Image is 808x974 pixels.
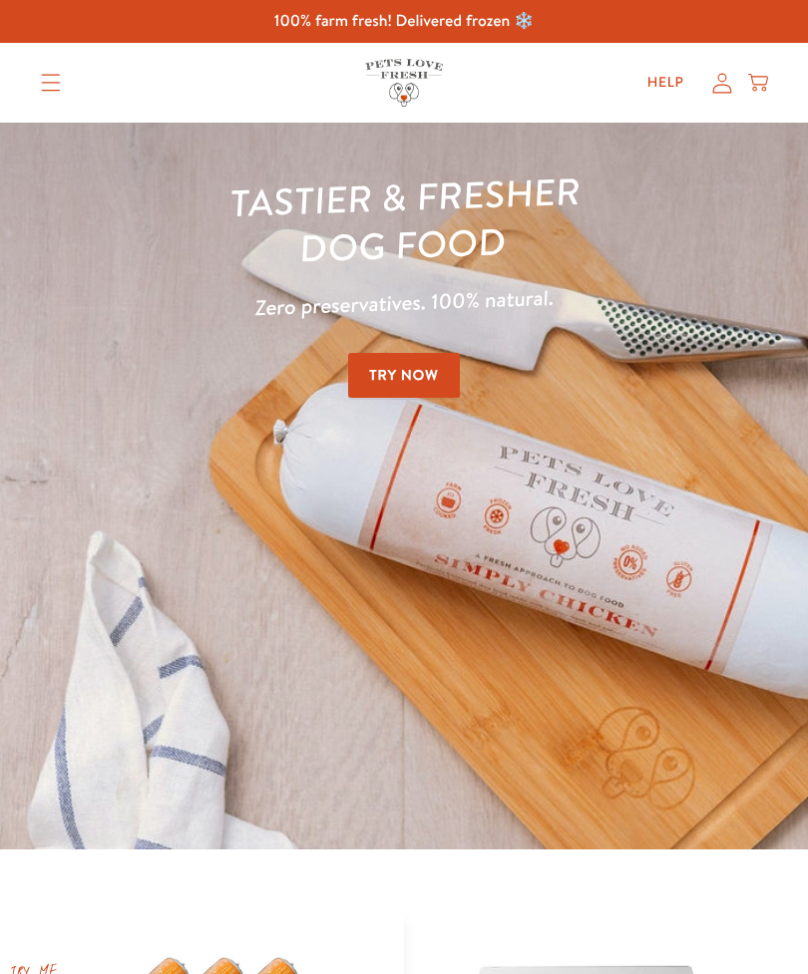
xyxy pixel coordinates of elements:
[40,273,769,334] p: Zero preservatives. 100% natural.
[365,59,443,106] img: Pets Love Fresh
[348,353,460,398] a: Try Now
[25,58,77,108] summary: Translation missing: en.sections.header.menu
[631,63,700,103] a: Help
[38,161,770,282] h1: Tastier & fresher dog food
